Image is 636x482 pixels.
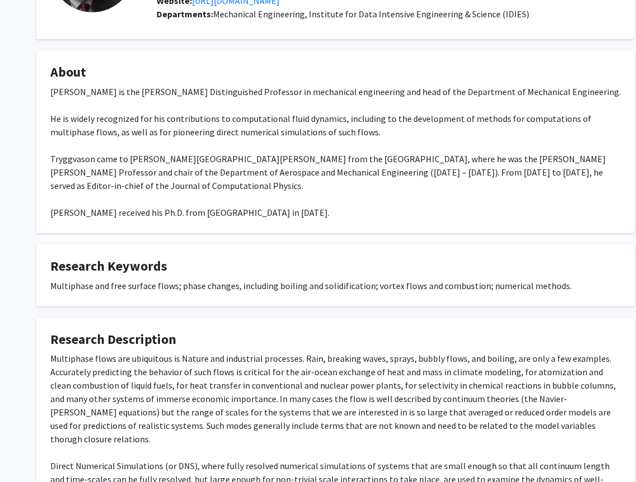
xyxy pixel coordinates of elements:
[50,85,621,219] div: [PERSON_NAME] is the [PERSON_NAME] Distinguished Professor in mechanical engineering and head of ...
[50,332,621,348] h4: Research Description
[50,279,621,292] div: Multiphase and free surface flows; phase changes, including boiling and solidification; vortex fl...
[8,432,48,474] iframe: Chat
[157,8,213,20] b: Departments:
[213,8,529,20] span: Mechanical Engineering, Institute for Data Intensive Engineering & Science (IDIES)
[50,64,621,81] h4: About
[50,258,621,275] h4: Research Keywords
